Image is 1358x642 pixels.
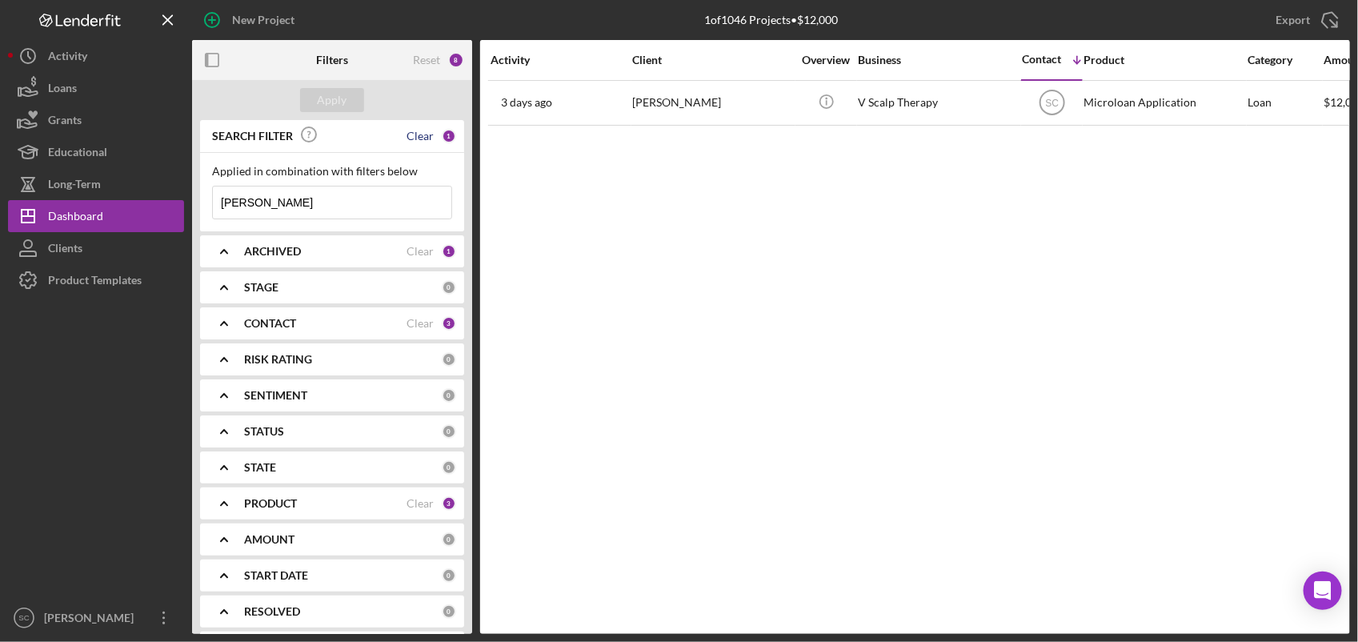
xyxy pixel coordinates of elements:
[407,497,434,510] div: Clear
[8,232,184,264] button: Clients
[8,602,184,634] button: SC[PERSON_NAME]
[1304,572,1342,610] div: Open Intercom Messenger
[244,497,297,510] b: PRODUCT
[244,605,300,618] b: RESOLVED
[48,40,87,76] div: Activity
[244,425,284,438] b: STATUS
[858,54,1018,66] div: Business
[8,200,184,232] button: Dashboard
[212,130,293,142] b: SEARCH FILTER
[48,72,77,108] div: Loans
[300,88,364,112] button: Apply
[1248,82,1322,124] div: Loan
[8,264,184,296] button: Product Templates
[442,424,456,439] div: 0
[8,136,184,168] button: Educational
[244,245,301,258] b: ARCHIVED
[8,104,184,136] button: Grants
[318,88,347,112] div: Apply
[442,280,456,295] div: 0
[1084,82,1244,124] div: Microloan Application
[1260,4,1350,36] button: Export
[632,82,792,124] div: [PERSON_NAME]
[244,281,278,294] b: STAGE
[501,96,552,109] time: 2025-08-22 19:08
[8,40,184,72] button: Activity
[40,602,144,638] div: [PERSON_NAME]
[48,264,142,300] div: Product Templates
[442,129,456,143] div: 1
[48,232,82,268] div: Clients
[442,244,456,259] div: 1
[244,317,296,330] b: CONTACT
[48,104,82,140] div: Grants
[1276,4,1310,36] div: Export
[442,568,456,583] div: 0
[407,245,434,258] div: Clear
[1084,54,1244,66] div: Product
[442,496,456,511] div: 3
[244,533,294,546] b: AMOUNT
[212,165,452,178] div: Applied in combination with filters below
[244,569,308,582] b: START DATE
[407,130,434,142] div: Clear
[316,54,348,66] b: Filters
[442,604,456,619] div: 0
[448,52,464,68] div: 8
[48,136,107,172] div: Educational
[244,461,276,474] b: STATE
[1248,54,1322,66] div: Category
[1045,98,1059,109] text: SC
[244,389,307,402] b: SENTIMENT
[442,352,456,367] div: 0
[442,316,456,331] div: 3
[48,168,101,204] div: Long-Term
[632,54,792,66] div: Client
[858,82,1018,124] div: V Scalp Therapy
[244,353,312,366] b: RISK RATING
[407,317,434,330] div: Clear
[442,460,456,475] div: 0
[796,54,856,66] div: Overview
[232,4,294,36] div: New Project
[413,54,440,66] div: Reset
[442,388,456,403] div: 0
[1022,53,1061,66] div: Contact
[442,532,456,547] div: 0
[704,14,838,26] div: 1 of 1046 Projects • $12,000
[18,614,29,623] text: SC
[8,168,184,200] button: Long-Term
[192,4,310,36] button: New Project
[48,200,103,236] div: Dashboard
[8,72,184,104] button: Loans
[491,54,631,66] div: Activity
